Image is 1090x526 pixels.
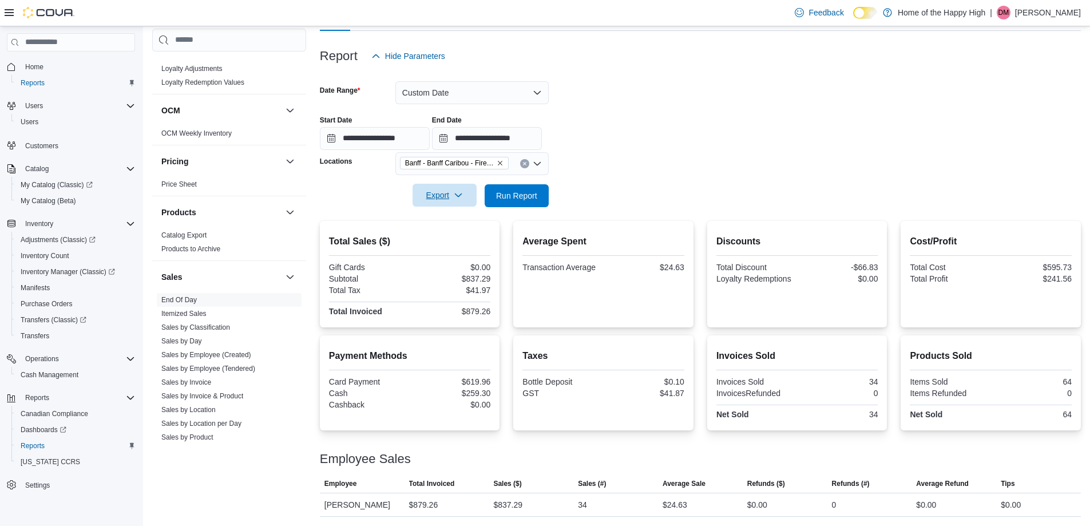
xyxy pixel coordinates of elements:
[16,76,135,90] span: Reports
[747,498,767,512] div: $0.00
[11,296,140,312] button: Purchase Orders
[716,389,795,398] div: InvoicesRefunded
[161,129,232,137] a: OCM Weekly Inventory
[663,498,687,512] div: $24.63
[161,310,207,318] a: Itemized Sales
[16,455,135,469] span: Washington CCRS
[320,86,360,95] label: Date Range
[522,235,684,248] h2: Average Spent
[853,7,877,19] input: Dark Mode
[993,263,1072,272] div: $595.73
[522,349,684,363] h2: Taxes
[412,389,490,398] div: $259.30
[11,438,140,454] button: Reports
[161,433,213,442] span: Sales by Product
[329,286,407,295] div: Total Tax
[21,251,69,260] span: Inventory Count
[161,405,216,414] span: Sales by Location
[367,45,450,68] button: Hide Parameters
[21,138,135,152] span: Customers
[320,157,352,166] label: Locations
[21,478,54,492] a: Settings
[21,235,96,244] span: Adjustments (Classic)
[21,180,93,189] span: My Catalog (Classic)
[161,64,223,73] span: Loyalty Adjustments
[329,274,407,283] div: Subtotal
[799,274,878,283] div: $0.00
[16,313,135,327] span: Transfers (Classic)
[432,127,542,150] input: Press the down key to open a popover containing a calendar.
[152,126,306,145] div: OCM
[799,263,878,272] div: -$66.83
[16,297,77,311] a: Purchase Orders
[320,493,405,516] div: [PERSON_NAME]
[2,98,140,114] button: Users
[16,115,135,129] span: Users
[25,219,53,228] span: Inventory
[790,1,848,24] a: Feedback
[11,232,140,248] a: Adjustments (Classic)
[910,349,1072,363] h2: Products Sold
[16,194,81,208] a: My Catalog (Beta)
[520,159,529,168] button: Clear input
[21,162,135,176] span: Catalog
[11,454,140,470] button: [US_STATE] CCRS
[997,6,1010,19] div: Devan Malloy
[16,455,85,469] a: [US_STATE] CCRS
[16,249,135,263] span: Inventory Count
[16,439,49,453] a: Reports
[161,392,243,400] a: Sales by Invoice & Product
[385,50,445,62] span: Hide Parameters
[716,235,878,248] h2: Discounts
[283,155,297,168] button: Pricing
[161,180,197,189] span: Price Sheet
[21,391,135,405] span: Reports
[161,296,197,304] a: End Of Day
[16,297,135,311] span: Purchase Orders
[21,99,47,113] button: Users
[16,265,135,279] span: Inventory Manager (Classic)
[161,337,202,346] span: Sales by Day
[21,217,58,231] button: Inventory
[16,76,49,90] a: Reports
[16,233,135,247] span: Adjustments (Classic)
[21,352,135,366] span: Operations
[412,400,490,409] div: $0.00
[16,407,135,421] span: Canadian Compliance
[161,295,197,304] span: End Of Day
[663,479,705,488] span: Average Sale
[11,248,140,264] button: Inventory Count
[21,370,78,379] span: Cash Management
[161,245,220,253] a: Products to Archive
[11,75,140,91] button: Reports
[412,286,490,295] div: $41.97
[412,263,490,272] div: $0.00
[412,307,490,316] div: $879.26
[21,99,135,113] span: Users
[161,323,230,332] span: Sales by Classification
[409,479,455,488] span: Total Invoiced
[161,364,255,373] span: Sales by Employee (Tendered)
[808,7,843,18] span: Feedback
[11,422,140,438] a: Dashboards
[161,129,232,138] span: OCM Weekly Inventory
[578,498,587,512] div: 34
[21,139,63,153] a: Customers
[405,157,494,169] span: Banff - Banff Caribou - Fire & Flower
[11,177,140,193] a: My Catalog (Classic)
[1015,6,1081,19] p: [PERSON_NAME]
[25,164,49,173] span: Catalog
[21,457,80,466] span: [US_STATE] CCRS
[25,141,58,151] span: Customers
[916,479,969,488] span: Average Refund
[161,207,196,218] h3: Products
[21,478,135,492] span: Settings
[161,207,281,218] button: Products
[21,283,50,292] span: Manifests
[2,351,140,367] button: Operations
[161,350,251,359] span: Sales by Employee (Created)
[409,498,438,512] div: $879.26
[152,62,306,94] div: Loyalty
[25,354,59,363] span: Operations
[910,235,1072,248] h2: Cost/Profit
